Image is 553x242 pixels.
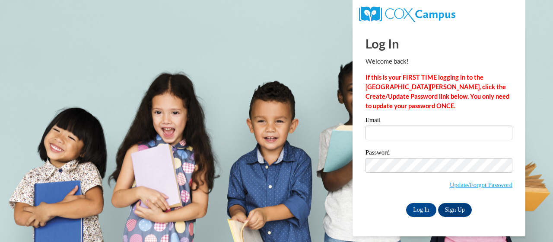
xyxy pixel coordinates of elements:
[365,117,512,126] label: Email
[359,10,455,17] a: COX Campus
[365,57,512,66] p: Welcome back!
[359,6,455,22] img: COX Campus
[365,74,509,110] strong: If this is your FIRST TIME logging in to the [GEOGRAPHIC_DATA][PERSON_NAME], click the Create/Upd...
[365,149,512,158] label: Password
[450,181,512,188] a: Update/Forgot Password
[438,203,472,217] a: Sign Up
[365,35,512,52] h1: Log In
[406,203,436,217] input: Log In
